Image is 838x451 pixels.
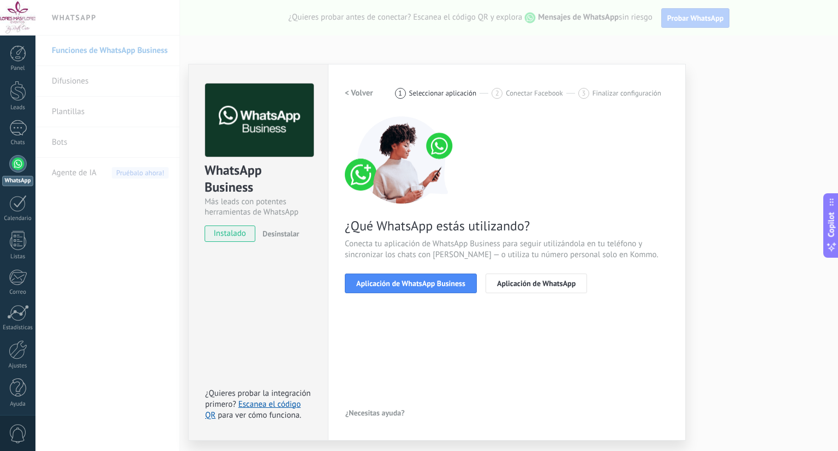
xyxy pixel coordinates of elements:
div: Listas [2,253,34,260]
span: Finalizar configuración [592,89,661,97]
div: Calendario [2,215,34,222]
span: ¿Necesitas ayuda? [345,409,405,417]
div: Más leads con potentes herramientas de WhatsApp [205,197,312,217]
div: Ayuda [2,401,34,408]
span: Aplicación de WhatsApp [497,280,576,287]
span: Conectar Facebook [506,89,563,97]
span: Conecta tu aplicación de WhatsApp Business para seguir utilizándola en tu teléfono y sincronizar ... [345,239,669,260]
div: Leads [2,104,34,111]
span: Seleccionar aplicación [409,89,477,97]
button: Aplicación de WhatsApp Business [345,274,477,293]
span: Copilot [826,212,837,238]
span: Desinstalar [262,229,299,239]
span: Aplicación de WhatsApp Business [356,280,465,287]
div: Chats [2,139,34,146]
a: Escanea el código QR [205,399,301,420]
img: connect number [345,116,459,204]
span: 3 [582,88,585,98]
span: ¿Qué WhatsApp estás utilizando? [345,217,669,234]
span: instalado [205,226,255,242]
div: Ajustes [2,363,34,370]
button: ¿Necesitas ayuda? [345,405,405,421]
div: Estadísticas [2,324,34,331]
div: Panel [2,65,34,72]
button: < Volver [345,84,373,103]
span: ¿Quieres probar la integración primero? [205,388,311,410]
span: 1 [398,88,402,98]
h2: < Volver [345,88,373,98]
button: Desinstalar [258,226,299,242]
span: para ver cómo funciona. [218,410,301,420]
button: Aplicación de WhatsApp [486,274,587,293]
img: logo_main.png [205,84,314,157]
div: WhatsApp Business [205,162,312,197]
div: WhatsApp [2,176,33,186]
div: Correo [2,289,34,296]
span: 2 [495,88,499,98]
